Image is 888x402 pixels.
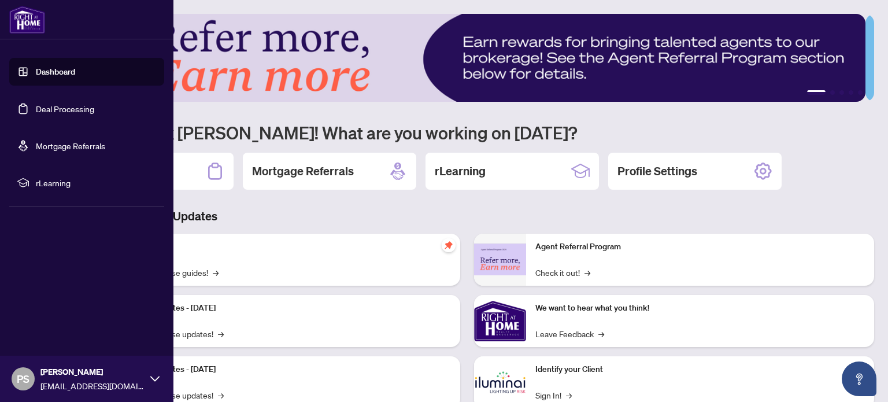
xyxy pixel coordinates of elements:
h3: Brokerage & Industry Updates [60,208,874,224]
a: Mortgage Referrals [36,141,105,151]
p: Agent Referral Program [535,241,865,253]
img: logo [9,6,45,34]
a: Dashboard [36,67,75,77]
button: 4 [849,90,853,95]
button: 2 [830,90,835,95]
button: 3 [839,90,844,95]
span: PS [17,371,29,387]
span: → [598,327,604,340]
a: Deal Processing [36,104,94,114]
p: Self-Help [121,241,451,253]
span: [PERSON_NAME] [40,366,145,378]
h2: Profile Settings [617,163,697,179]
img: Agent Referral Program [474,244,526,275]
a: Check it out!→ [535,266,590,279]
span: → [584,266,590,279]
p: Platform Updates - [DATE] [121,363,451,376]
button: Open asap [842,362,876,396]
h1: Welcome back [PERSON_NAME]! What are you working on [DATE]? [60,121,874,143]
span: → [218,389,224,401]
p: We want to hear what you think! [535,302,865,315]
p: Identify your Client [535,363,865,376]
h2: rLearning [435,163,486,179]
span: pushpin [442,238,456,252]
img: We want to hear what you think! [474,295,526,347]
span: rLearning [36,176,156,189]
p: Platform Updates - [DATE] [121,302,451,315]
span: → [213,266,219,279]
a: Sign In!→ [535,389,572,401]
span: → [566,389,572,401]
h2: Mortgage Referrals [252,163,354,179]
span: → [218,327,224,340]
a: Leave Feedback→ [535,327,604,340]
img: Slide 0 [60,14,865,102]
button: 5 [858,90,863,95]
span: [EMAIL_ADDRESS][DOMAIN_NAME] [40,379,145,392]
button: 1 [807,90,826,95]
